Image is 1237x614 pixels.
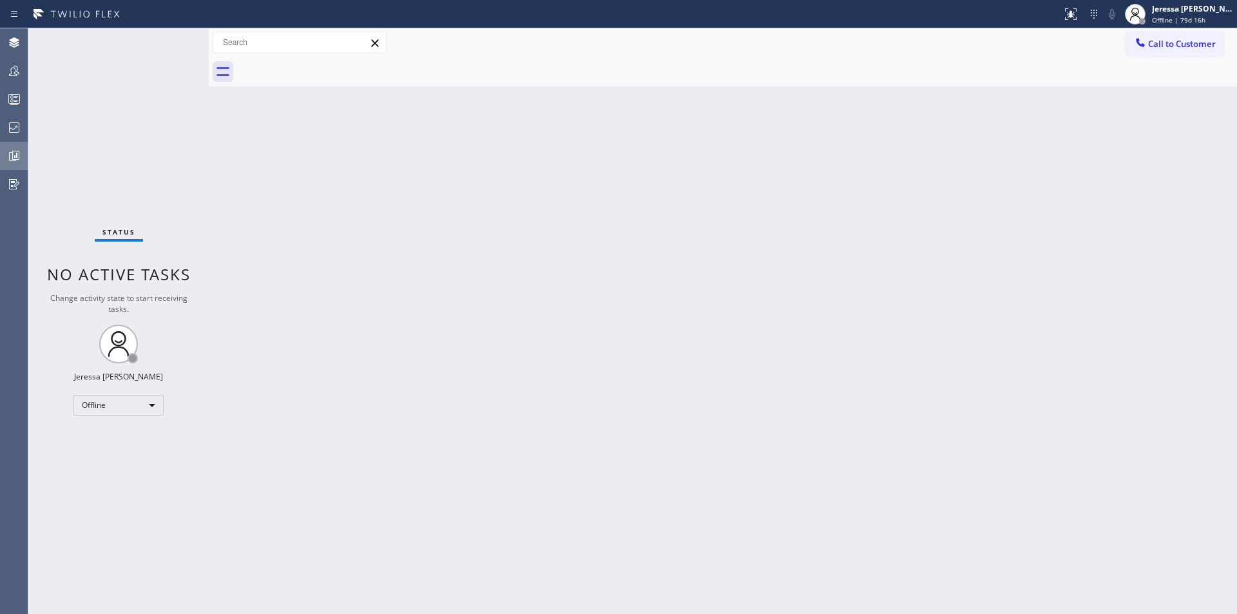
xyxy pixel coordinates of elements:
span: No active tasks [47,264,191,285]
span: Offline | 79d 16h [1152,15,1205,24]
button: Mute [1103,5,1121,23]
span: Change activity state to start receiving tasks. [50,293,187,314]
input: Search [213,32,386,53]
span: Status [102,227,135,236]
span: Call to Customer [1148,38,1216,50]
div: Jeressa [PERSON_NAME] [1152,3,1233,14]
div: Offline [73,395,164,416]
button: Call to Customer [1126,32,1224,56]
div: Jeressa [PERSON_NAME] [74,371,163,382]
